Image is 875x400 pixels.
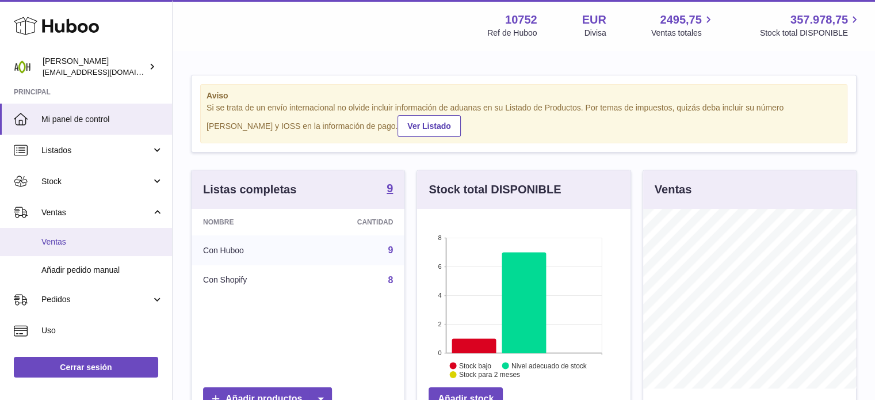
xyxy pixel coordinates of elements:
h3: Ventas [655,182,691,197]
td: Con Huboo [192,235,305,265]
a: Cerrar sesión [14,357,158,378]
span: [EMAIL_ADDRESS][DOMAIN_NAME] [43,67,169,77]
a: 357.978,75 Stock total DISPONIBLE [760,12,861,39]
a: 8 [388,275,393,285]
a: Ver Listado [398,115,460,137]
text: Stock para 2 meses [459,371,520,379]
span: Pedidos [41,294,151,305]
th: Cantidad [305,209,405,235]
span: 2495,75 [660,12,701,28]
strong: EUR [582,12,606,28]
h3: Listas completas [203,182,296,197]
div: Si se trata de un envío internacional no olvide incluir información de aduanas en su Listado de P... [207,102,841,137]
span: 357.978,75 [790,12,848,28]
span: Ventas totales [651,28,715,39]
div: Divisa [584,28,606,39]
text: Nivel adecuado de stock [511,361,587,369]
span: Ventas [41,237,163,247]
th: Nombre [192,209,305,235]
strong: 9 [387,182,393,194]
text: 6 [438,263,442,270]
span: Listados [41,145,151,156]
text: 8 [438,234,442,241]
div: Ref de Huboo [487,28,537,39]
span: Añadir pedido manual [41,265,163,276]
span: Ventas [41,207,151,218]
span: Stock total DISPONIBLE [760,28,861,39]
a: 9 [387,182,393,196]
text: 0 [438,349,442,356]
text: Stock bajo [459,361,491,369]
img: ventas@adaptohealue.com [14,58,31,75]
a: 9 [388,245,393,255]
h3: Stock total DISPONIBLE [429,182,561,197]
text: 2 [438,321,442,327]
strong: Aviso [207,90,841,101]
a: 2495,75 Ventas totales [651,12,715,39]
strong: 10752 [505,12,537,28]
span: Uso [41,325,163,336]
text: 4 [438,292,442,299]
span: Stock [41,176,151,187]
div: [PERSON_NAME] [43,56,146,78]
td: Con Shopify [192,265,305,295]
span: Mi panel de control [41,114,163,125]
